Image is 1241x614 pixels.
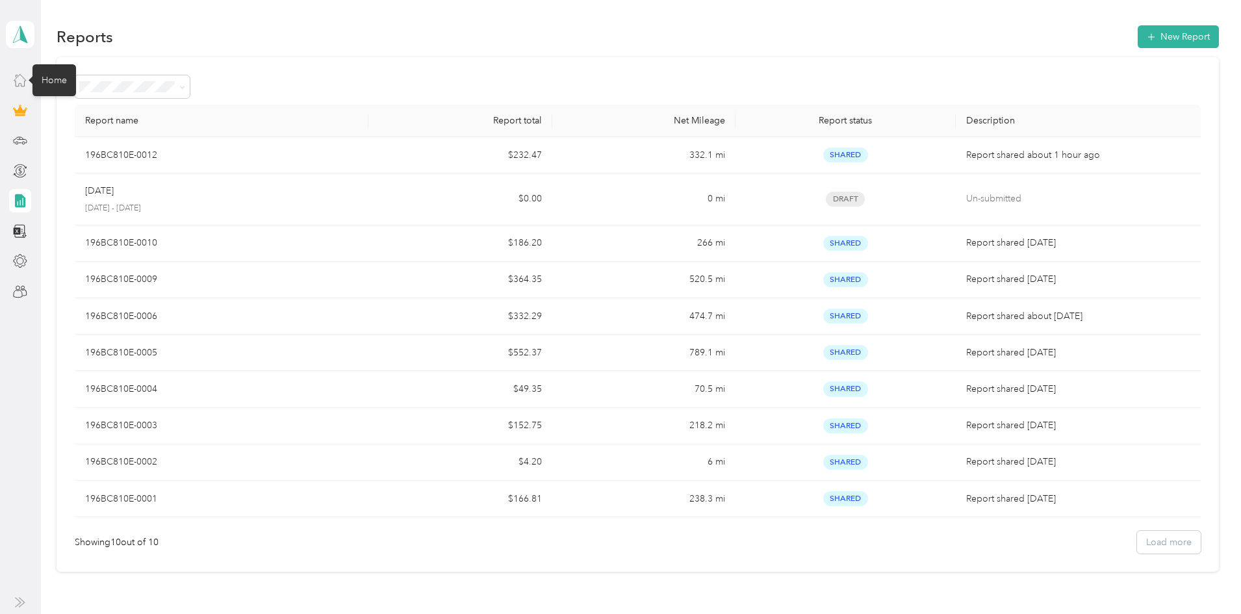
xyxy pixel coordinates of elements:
[823,309,868,324] span: Shared
[966,418,1190,433] p: Report shared [DATE]
[85,148,157,162] p: 196BC810E-0012
[552,335,736,371] td: 789.1 mi
[823,147,868,162] span: Shared
[966,492,1190,506] p: Report shared [DATE]
[85,309,157,324] p: 196BC810E-0006
[368,173,552,225] td: $0.00
[1168,541,1241,614] iframe: Everlance-gr Chat Button Frame
[966,455,1190,469] p: Report shared [DATE]
[368,335,552,371] td: $552.37
[85,184,114,198] p: [DATE]
[368,225,552,262] td: $186.20
[552,371,736,407] td: 70.5 mi
[966,272,1190,287] p: Report shared [DATE]
[368,298,552,335] td: $332.29
[823,418,868,433] span: Shared
[966,192,1190,206] p: Un-submitted
[368,105,552,137] th: Report total
[966,382,1190,396] p: Report shared [DATE]
[956,105,1201,137] th: Description
[368,371,552,407] td: $49.35
[826,192,865,207] span: Draft
[32,64,76,96] div: Home
[823,381,868,396] span: Shared
[552,173,736,225] td: 0 mi
[85,203,358,214] p: [DATE] - [DATE]
[368,137,552,173] td: $232.47
[823,491,868,506] span: Shared
[823,455,868,470] span: Shared
[552,105,736,137] th: Net Mileage
[552,262,736,298] td: 520.5 mi
[85,418,157,433] p: 196BC810E-0003
[552,137,736,173] td: 332.1 mi
[552,225,736,262] td: 266 mi
[966,148,1190,162] p: Report shared about 1 hour ago
[1138,25,1219,48] button: New Report
[85,382,157,396] p: 196BC810E-0004
[75,535,159,549] div: Showing 10 out of 10
[552,444,736,481] td: 6 mi
[823,236,868,251] span: Shared
[368,481,552,517] td: $166.81
[823,345,868,360] span: Shared
[552,481,736,517] td: 238.3 mi
[552,408,736,444] td: 218.2 mi
[368,408,552,444] td: $152.75
[85,236,157,250] p: 196BC810E-0010
[966,236,1190,250] p: Report shared [DATE]
[85,455,157,469] p: 196BC810E-0002
[75,105,368,137] th: Report name
[368,262,552,298] td: $364.35
[85,272,157,287] p: 196BC810E-0009
[57,30,113,44] h1: Reports
[966,346,1190,360] p: Report shared [DATE]
[823,272,868,287] span: Shared
[966,309,1190,324] p: Report shared about [DATE]
[85,492,157,506] p: 196BC810E-0001
[368,444,552,481] td: $4.20
[746,115,945,126] div: Report status
[85,346,157,360] p: 196BC810E-0005
[552,298,736,335] td: 474.7 mi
